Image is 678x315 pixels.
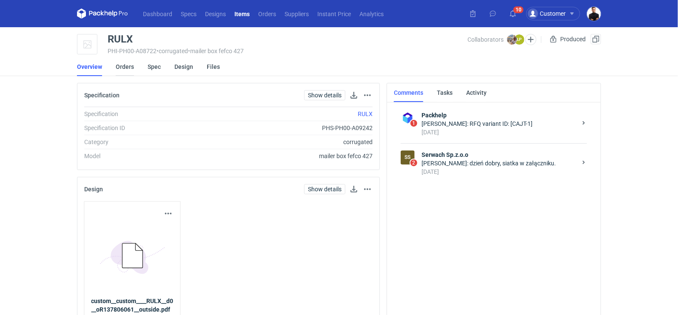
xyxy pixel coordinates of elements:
[77,57,102,76] a: Overview
[362,184,373,194] button: Actions
[116,57,134,76] a: Orders
[349,90,359,100] button: Download specification
[280,9,313,19] a: Suppliers
[304,184,345,194] a: Show details
[401,111,415,125] img: Packhelp
[422,128,577,136] div: [DATE]
[91,298,174,313] strong: custom__custom____RULX__d0__oR137806061__outside.pdf
[188,48,244,54] span: • mailer box fefco 427
[467,36,504,43] span: Collaborators
[199,138,373,146] div: corrugated
[174,57,193,76] a: Design
[84,152,199,160] div: Model
[207,57,220,76] a: Files
[525,34,536,45] button: Edit collaborators
[77,9,128,19] svg: Packhelp Pro
[108,34,133,44] div: RULX
[394,83,423,102] a: Comments
[177,9,201,19] a: Specs
[526,7,587,20] button: Customer
[422,111,577,119] strong: Packhelp
[157,48,188,54] span: • corrugated
[230,9,254,19] a: Items
[362,90,373,100] button: Actions
[84,92,120,99] h2: Specification
[254,9,280,19] a: Orders
[422,159,577,167] div: [PERSON_NAME]: dzień dobry, siatka w załączniku.
[349,184,359,194] button: Download design
[139,9,177,19] a: Dashboard
[304,90,345,100] a: Show details
[410,120,417,127] span: 1
[422,150,577,159] strong: Serwach Sp.z.o.o
[148,57,161,76] a: Spec
[199,124,373,132] div: PHS-PH00-A09242
[506,7,520,20] button: 10
[514,34,524,45] figcaption: ŁP
[466,83,487,102] a: Activity
[355,9,388,19] a: Analytics
[410,159,417,166] span: 2
[587,7,601,21] img: Tomasz Kubiak
[108,48,467,54] div: PHI-PH00-A08722
[163,209,174,219] button: Actions
[422,119,577,128] div: [PERSON_NAME]: RFQ variant ID: [CAJT-1]
[199,152,373,160] div: mailer box fefco 427
[84,124,199,132] div: Specification ID
[84,110,199,118] div: Specification
[401,150,415,165] div: Serwach Sp.z.o.o
[91,297,174,314] a: custom__custom____RULX__d0__oR137806061__outside.pdf
[422,167,577,176] div: [DATE]
[591,34,601,44] button: Duplicate Item
[507,34,517,45] img: Michał Palasek
[201,9,230,19] a: Designs
[313,9,355,19] a: Instant Price
[528,9,566,19] div: Customer
[84,138,199,146] div: Category
[401,150,415,165] figcaption: SS
[84,186,103,193] h2: Design
[358,111,373,117] a: RULX
[437,83,453,102] a: Tasks
[548,34,587,44] div: Produced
